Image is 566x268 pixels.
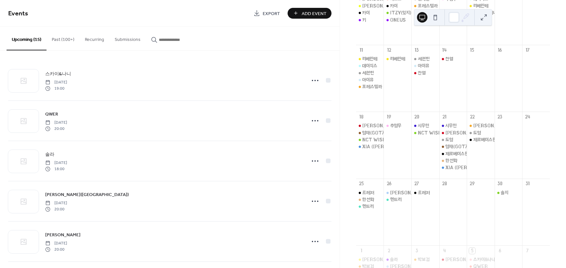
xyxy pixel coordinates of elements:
div: 세븐틴 [362,70,374,76]
div: 트레저 [411,189,439,196]
span: 19:00 [45,85,67,91]
div: 2 [386,248,392,254]
div: 포레스텔라 [356,83,384,90]
div: 시우민 [439,122,467,129]
div: ITZY(있지) [384,9,411,16]
div: 트레저 [418,189,430,196]
span: [DATE] [45,120,67,126]
div: 키 [362,17,366,23]
div: 영재(GOT7) [362,130,386,136]
div: 29 [469,181,475,187]
div: NCT WISH [411,130,439,136]
div: 도영 [439,136,467,143]
div: 추영우 [384,122,411,129]
div: 박보검 [418,256,429,263]
div: 헨드리 [390,196,402,203]
div: NCT WISH [362,136,386,143]
div: 카이 [362,9,370,16]
div: ITZY(있지) [390,9,411,16]
div: 1 [358,248,364,254]
div: 25 [358,181,364,187]
div: 황영웅 [439,256,467,263]
div: 시우민 [445,122,457,129]
div: 아이유 [411,63,439,69]
div: 한선화 [356,196,384,203]
div: 포레스텔라 [362,83,382,90]
a: Export [249,8,285,19]
div: XIA (김준수) [356,143,384,150]
div: 한선화 [362,196,374,203]
span: 스카이&나니 [45,71,71,78]
span: [PERSON_NAME]([GEOGRAPHIC_DATA]) [45,191,129,198]
div: 제로베이스원 [473,136,497,143]
div: 솔라 [384,256,411,263]
a: 스카이&나니 [45,70,71,78]
div: 솔지 [501,189,508,196]
button: Submissions [109,27,146,50]
div: 카이 [390,3,398,9]
div: 스카이&나니 [467,256,495,263]
div: 5 [469,248,475,254]
div: 11 [358,47,364,53]
div: 트레저 [362,189,374,196]
a: QWER [45,110,58,118]
span: QWER [45,111,58,118]
div: XIA ([PERSON_NAME]) [362,143,412,150]
div: ITZY(있지) [411,9,439,16]
div: 찬열 [445,56,453,62]
div: 한선화 [445,157,458,164]
div: 도영 [473,130,481,136]
div: 이민혁 [356,122,384,129]
div: 포레스텔라 [411,3,439,9]
div: [PERSON_NAME]([PERSON_NAME]) [390,189,469,196]
span: Export [263,10,280,17]
div: [PERSON_NAME] [362,256,400,263]
div: 3 [414,248,420,254]
div: 이종석 [467,122,495,129]
div: 스카이&나니 [473,256,495,263]
div: 헨드리 [356,203,384,210]
div: 솔라 [390,256,398,263]
button: Past (100+) [47,27,80,50]
div: 아이유 [418,63,429,69]
div: 19 [386,114,392,120]
div: [PERSON_NAME] [473,122,511,129]
span: [PERSON_NAME] [45,232,81,239]
div: 4 [442,248,447,254]
div: 카이 [356,9,384,16]
div: 아이유 [356,77,384,83]
a: 솔라 [45,151,54,158]
div: [PERSON_NAME] [445,130,483,136]
div: 15 [469,47,475,53]
div: 리베란테 [473,3,489,9]
span: Events [8,7,28,20]
div: 시우민 [411,122,439,129]
div: 31 [525,181,531,187]
div: NCT WISH [418,130,442,136]
div: 제로베이스원 [467,136,495,143]
div: XIA ([PERSON_NAME]) [445,164,496,171]
div: 세븐틴 [411,56,439,62]
div: 리베란테 [384,56,411,62]
div: ONEUS [390,17,406,23]
div: XIA (김준수) [439,164,467,171]
div: 시우민 [418,122,429,129]
div: 아이유 [362,77,374,83]
div: 리베란테 [390,56,406,62]
div: 13 [414,47,420,53]
div: 데이식스 [362,63,377,69]
span: [DATE] [45,241,67,246]
div: 박은빈 [356,3,384,9]
div: 세븐틴 [418,56,430,62]
div: ONEUS [384,17,411,23]
div: 한선화 [439,157,467,164]
span: 20:00 [45,206,67,212]
div: 찬열 [439,56,467,62]
div: 12 [386,47,392,53]
span: Add Event [302,10,327,17]
div: 포레스텔라 [418,3,438,9]
div: 이민혁 [439,130,467,136]
div: 30 [497,181,503,187]
button: Recurring [80,27,109,50]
